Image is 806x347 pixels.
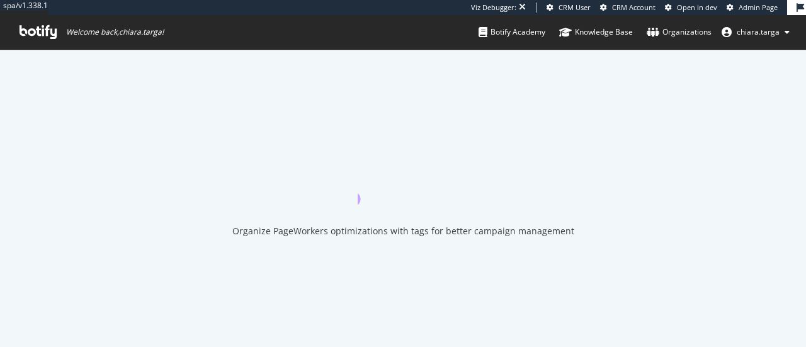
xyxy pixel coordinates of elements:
[358,159,448,205] div: animation
[559,3,591,12] span: CRM User
[559,26,633,38] div: Knowledge Base
[479,15,545,49] a: Botify Academy
[712,22,800,42] button: chiara.targa
[665,3,717,13] a: Open in dev
[66,27,164,37] span: Welcome back, chiara.targa !
[600,3,656,13] a: CRM Account
[612,3,656,12] span: CRM Account
[479,26,545,38] div: Botify Academy
[647,26,712,38] div: Organizations
[737,26,780,37] span: chiara.targa
[547,3,591,13] a: CRM User
[559,15,633,49] a: Knowledge Base
[727,3,778,13] a: Admin Page
[739,3,778,12] span: Admin Page
[647,15,712,49] a: Organizations
[232,225,574,237] div: Organize PageWorkers optimizations with tags for better campaign management
[677,3,717,12] span: Open in dev
[471,3,516,13] div: Viz Debugger:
